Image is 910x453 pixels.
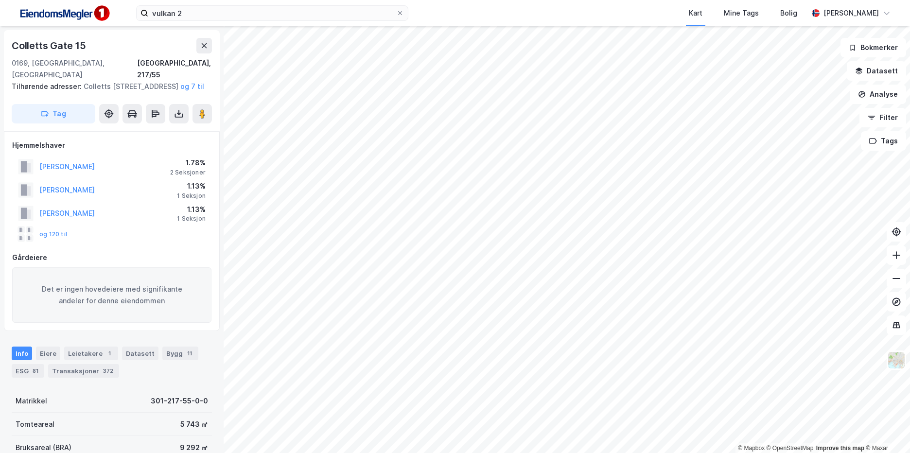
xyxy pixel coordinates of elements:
[36,347,60,360] div: Eiere
[16,2,113,24] img: F4PB6Px+NJ5v8B7XTbfpPpyloAAAAASUVORK5CYII=
[12,364,44,378] div: ESG
[16,418,54,430] div: Tomteareal
[12,267,211,323] div: Det er ingen hovedeiere med signifikante andeler for denne eiendommen
[177,215,206,223] div: 1 Seksjon
[12,104,95,123] button: Tag
[148,6,396,20] input: Søk på adresse, matrikkel, gårdeiere, leietakere eller personer
[767,445,814,452] a: OpenStreetMap
[861,406,910,453] div: Kontrollprogram for chat
[823,7,879,19] div: [PERSON_NAME]
[861,406,910,453] iframe: Chat Widget
[48,364,119,378] div: Transaksjoner
[887,351,906,369] img: Z
[162,347,198,360] div: Bygg
[12,81,204,92] div: Colletts [STREET_ADDRESS]
[847,61,906,81] button: Datasett
[840,38,906,57] button: Bokmerker
[12,252,211,263] div: Gårdeiere
[16,395,47,407] div: Matrikkel
[101,366,115,376] div: 372
[180,418,208,430] div: 5 743 ㎡
[859,108,906,127] button: Filter
[850,85,906,104] button: Analyse
[12,139,211,151] div: Hjemmelshaver
[137,57,212,81] div: [GEOGRAPHIC_DATA], 217/55
[64,347,118,360] div: Leietakere
[177,204,206,215] div: 1.13%
[122,347,158,360] div: Datasett
[780,7,797,19] div: Bolig
[12,347,32,360] div: Info
[12,38,88,53] div: Colletts Gate 15
[177,192,206,200] div: 1 Seksjon
[177,180,206,192] div: 1.13%
[12,82,84,90] span: Tilhørende adresser:
[689,7,702,19] div: Kart
[12,57,137,81] div: 0169, [GEOGRAPHIC_DATA], [GEOGRAPHIC_DATA]
[861,131,906,151] button: Tags
[151,395,208,407] div: 301-217-55-0-0
[816,445,864,452] a: Improve this map
[105,348,114,358] div: 1
[185,348,194,358] div: 11
[31,366,40,376] div: 81
[170,169,206,176] div: 2 Seksjoner
[738,445,765,452] a: Mapbox
[724,7,759,19] div: Mine Tags
[170,157,206,169] div: 1.78%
